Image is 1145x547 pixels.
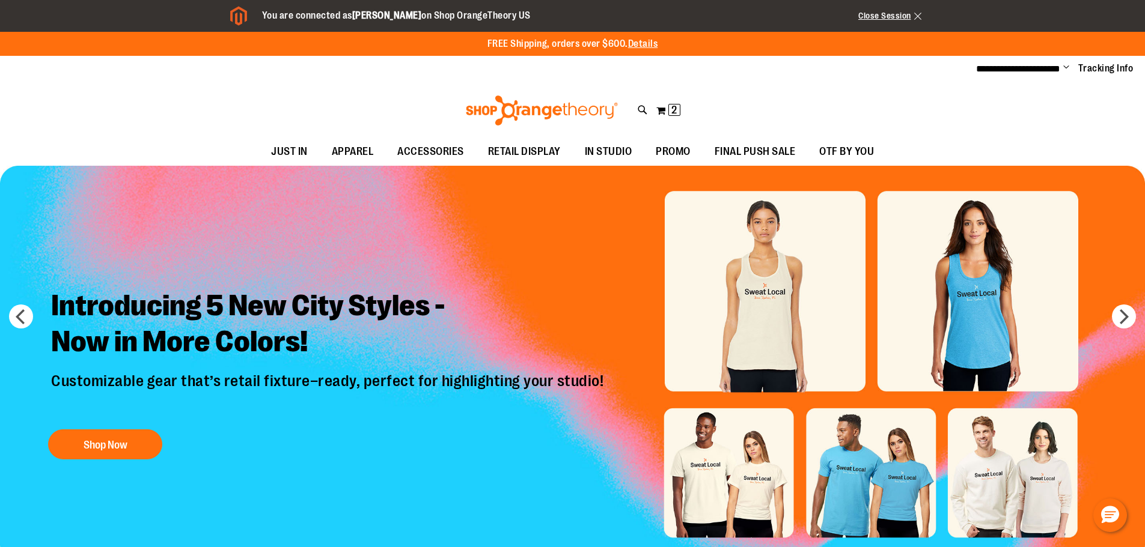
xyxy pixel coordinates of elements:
[397,138,464,165] span: ACCESSORIES
[656,138,691,165] span: PROMO
[488,138,561,165] span: RETAIL DISPLAY
[42,278,615,371] h2: Introducing 5 New City Styles - Now in More Colors!
[42,371,615,417] p: Customizable gear that’s retail fixture–ready, perfect for highlighting your studio!
[385,138,476,166] a: ACCESSORIES
[476,138,573,166] a: RETAIL DISPLAY
[819,138,874,165] span: OTF BY YOU
[807,138,886,166] a: OTF BY YOU
[259,138,320,166] a: JUST IN
[464,95,620,125] img: Shop Orangetheory
[332,138,374,165] span: APPAREL
[487,37,658,51] p: FREE Shipping, orders over $600.
[320,138,386,166] a: APPAREL
[271,138,308,165] span: JUST IN
[715,138,796,165] span: FINAL PUSH SALE
[644,138,703,166] a: PROMO
[42,278,615,465] a: Introducing 5 New City Styles -Now in More Colors! Customizable gear that’s retail fixture–ready,...
[352,10,422,21] strong: [PERSON_NAME]
[858,11,921,20] a: Close Session
[1078,62,1134,75] a: Tracking Info
[628,38,658,49] a: Details
[230,6,247,26] img: Magento
[9,304,33,328] button: prev
[585,138,632,165] span: IN STUDIO
[573,138,644,166] a: IN STUDIO
[1112,304,1136,328] button: next
[703,138,808,166] a: FINAL PUSH SALE
[262,10,531,21] span: You are connected as on Shop OrangeTheory US
[1063,62,1069,74] button: Account menu
[48,429,162,459] button: Shop Now
[1093,498,1127,532] button: Hello, have a question? Let’s chat.
[671,104,677,116] span: 2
